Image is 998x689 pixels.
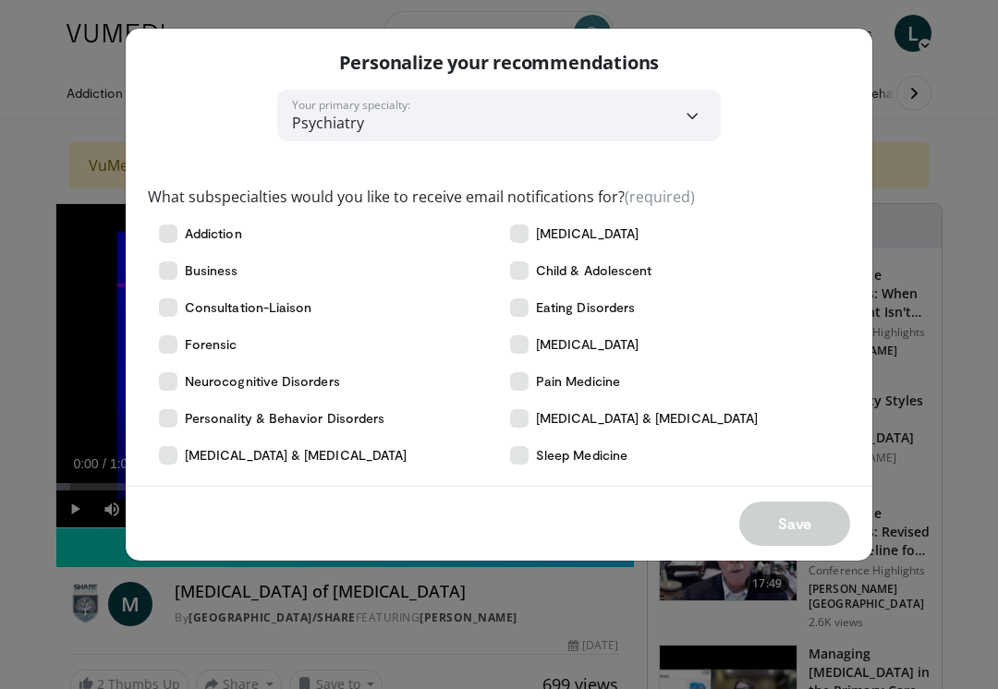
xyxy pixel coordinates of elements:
[536,446,627,465] span: Sleep Medicine
[185,335,237,354] span: Forensic
[185,409,384,428] span: Personality & Behavior Disorders
[185,224,242,243] span: Addiction
[536,224,639,243] span: [MEDICAL_DATA]
[185,446,407,465] span: [MEDICAL_DATA] & [MEDICAL_DATA]
[148,186,695,208] label: What subspecialties would you like to receive email notifications for?
[625,187,695,207] span: (required)
[185,261,238,280] span: Business
[185,298,311,317] span: Consultation-Liaison
[339,51,660,75] p: Personalize your recommendations
[185,372,340,391] span: Neurocognitive Disorders
[536,335,639,354] span: [MEDICAL_DATA]
[536,261,651,280] span: Child & Adolescent
[536,298,635,317] span: Eating Disorders
[536,409,758,428] span: [MEDICAL_DATA] & [MEDICAL_DATA]
[536,372,620,391] span: Pain Medicine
